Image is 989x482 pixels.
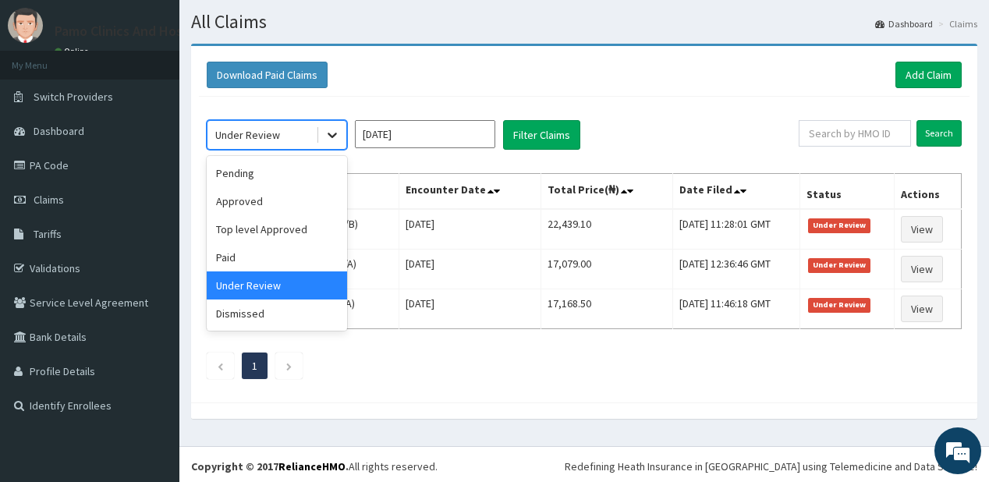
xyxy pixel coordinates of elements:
div: Minimize live chat window [256,8,293,45]
div: Under Review [207,271,347,299]
th: Actions [894,174,961,210]
a: Previous page [217,359,224,373]
th: Date Filed [672,174,799,210]
img: d_794563401_company_1708531726252_794563401 [29,78,63,117]
span: Claims [34,193,64,207]
p: Pamo Clinics And Hospital [55,24,211,38]
div: Chat with us now [81,87,262,108]
input: Search by HMO ID [799,120,911,147]
td: [DATE] [399,250,541,289]
div: Top level Approved [207,215,347,243]
div: Dismissed [207,299,347,328]
input: Select Month and Year [355,120,495,148]
td: [DATE] [399,289,541,329]
span: Tariffs [34,227,62,241]
a: Online [55,46,92,57]
div: Approved [207,187,347,215]
a: Page 1 is your current page [252,359,257,373]
li: Claims [934,17,977,30]
input: Search [916,120,962,147]
th: Total Price(₦) [541,174,672,210]
a: Dashboard [875,17,933,30]
img: User Image [8,8,43,43]
td: [DATE] [399,209,541,250]
a: View [901,296,943,322]
div: Paid [207,243,347,271]
th: Encounter Date [399,174,541,210]
td: [DATE] 11:46:18 GMT [672,289,799,329]
a: Add Claim [895,62,962,88]
span: Dashboard [34,124,84,138]
textarea: Type your message and hit 'Enter' [8,318,297,373]
span: Under Review [808,298,871,312]
td: 17,079.00 [541,250,672,289]
a: RelianceHMO [278,459,346,473]
div: Redefining Heath Insurance in [GEOGRAPHIC_DATA] using Telemedicine and Data Science! [565,459,977,474]
td: 22,439.10 [541,209,672,250]
h1: All Claims [191,12,977,32]
button: Download Paid Claims [207,62,328,88]
a: View [901,256,943,282]
a: View [901,216,943,243]
td: 17,168.50 [541,289,672,329]
div: Under Review [215,127,280,143]
a: Next page [285,359,292,373]
strong: Copyright © 2017 . [191,459,349,473]
span: Under Review [808,218,871,232]
span: Under Review [808,258,871,272]
span: Switch Providers [34,90,113,104]
span: We're online! [90,143,215,300]
td: [DATE] 11:28:01 GMT [672,209,799,250]
div: Pending [207,159,347,187]
td: [DATE] 12:36:46 GMT [672,250,799,289]
button: Filter Claims [503,120,580,150]
th: Status [799,174,894,210]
